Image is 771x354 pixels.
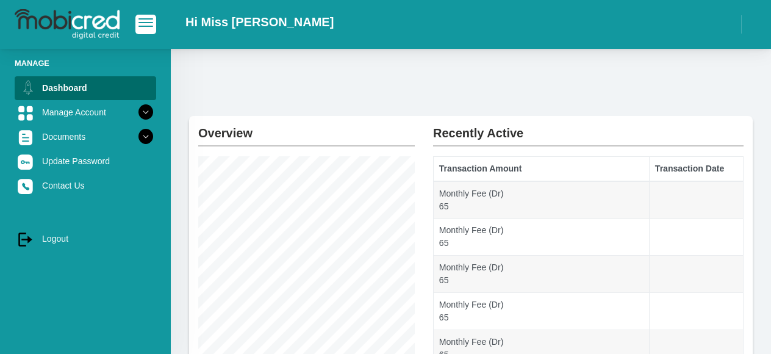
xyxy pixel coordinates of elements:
li: Manage [15,57,156,69]
td: Monthly Fee (Dr) 65 [434,181,650,219]
h2: Recently Active [433,116,744,140]
a: Dashboard [15,76,156,99]
td: Monthly Fee (Dr) 65 [434,219,650,256]
td: Monthly Fee (Dr) 65 [434,293,650,330]
h2: Hi Miss [PERSON_NAME] [185,15,334,29]
img: logo-mobicred.svg [15,9,120,40]
a: Manage Account [15,101,156,124]
a: Documents [15,125,156,148]
a: Update Password [15,150,156,173]
td: Monthly Fee (Dr) 65 [434,256,650,293]
th: Transaction Amount [434,157,650,181]
h2: Overview [198,116,415,140]
a: Contact Us [15,174,156,197]
th: Transaction Date [650,157,744,181]
a: Logout [15,227,156,250]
